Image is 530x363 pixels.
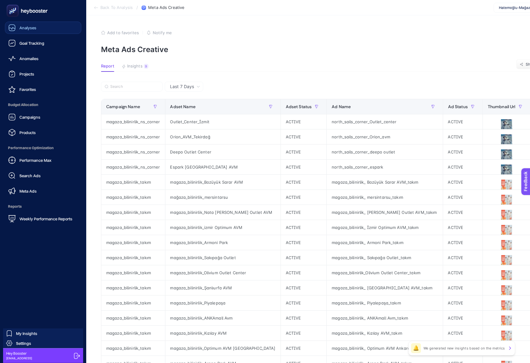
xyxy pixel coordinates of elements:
[443,280,483,295] div: ACTIVE
[423,346,505,351] p: We generated new insights based on the metrics
[327,129,443,144] div: north_sails_corner_Orion_avm
[443,114,483,129] div: ACTIVE
[332,104,351,109] span: Ad Name
[16,331,37,336] span: My Insights
[101,326,165,341] div: magaza_bilinirlik_takım
[327,296,443,310] div: magaza_bilinirlik_ Piyalepaşa_takım
[101,250,165,265] div: magaza_bilinirlik_takım
[6,351,32,356] span: Hey Booster
[281,296,327,310] div: ACTIVE
[16,341,31,346] span: Settings
[165,280,281,295] div: magaza_bilinirlik_Şanlıurfa AVM
[281,265,327,280] div: ACTIVE
[281,326,327,341] div: ACTIVE
[19,216,72,221] span: Weekly Performance Reports
[19,189,37,194] span: Meta Ads
[165,341,281,356] div: magaza_bilinirlik_Optimum AVM [GEOGRAPHIC_DATA]
[5,22,81,34] a: Analyses
[165,311,281,325] div: magaza_bilinirlik_ANKAmall Avm
[101,235,165,250] div: magaza_bilinirlik_takım
[101,145,165,159] div: magaza_bilinirlik_ns_corner
[5,52,81,65] a: Anomalies
[101,220,165,235] div: magaza_bilinirlik_takım
[281,235,327,250] div: ACTIVE
[165,129,281,144] div: Orion_AVM_Tekirdağ
[327,235,443,250] div: magaza_bilinirlik_ Armoni Park_takım
[165,205,281,220] div: magaza_bilinirlik_Nata [PERSON_NAME] Outlet AVM
[5,99,81,111] span: Budget Allocation
[19,25,36,30] span: Analyses
[5,111,81,123] a: Campaigns
[165,190,281,205] div: mağaza_bilinirlik_mersintarsu
[101,311,165,325] div: magaza_bilinirlik_takım
[100,5,133,10] span: Back To Analysis
[443,296,483,310] div: ACTIVE
[327,326,443,341] div: magaza_bilinirlik_ Kızılay AVM_takım
[101,175,165,190] div: magaza_bilinirlik_takım
[101,129,165,144] div: magaza_bilinirlik_ns_corner
[165,265,281,280] div: magaza_bilinirlik_Olivium Outlet Center
[101,114,165,129] div: magaza_bilinirlik_ns_corner
[101,160,165,174] div: magaza_bilinirlik_ns_corner
[136,5,138,10] span: /
[443,250,483,265] div: ACTIVE
[165,175,281,190] div: magaza_bilinirlik_Bozüyük Sarar AVM
[281,250,327,265] div: ACTIVE
[148,5,184,10] span: Meta Ads Creative
[327,311,443,325] div: magaza_bilinirlik_ ANKAmall Avm_takım
[165,235,281,250] div: magaza_bilinirlik_Armoni Park
[443,160,483,174] div: ACTIVE
[165,160,281,174] div: Espark [GEOGRAPHIC_DATA] AVM
[165,145,281,159] div: Deepo Outlet Center
[101,190,165,205] div: magaza_bilinirlik_takım
[327,160,443,174] div: north_sails_corner_espark
[411,343,421,353] div: 🔔
[3,338,83,348] a: Settings
[327,205,443,220] div: magaza_bilinirlik_ [PERSON_NAME] Outlet AVM_takım
[488,104,516,109] span: Thumbnail Url
[281,205,327,220] div: ACTIVE
[443,129,483,144] div: ACTIVE
[19,115,40,120] span: Campaigns
[443,190,483,205] div: ACTIVE
[327,190,443,205] div: magaza_bilinirlik_ mersintarsu_takım
[165,326,281,341] div: magaza_bilinirlik_Kızılay AVM
[165,250,281,265] div: magaza_bilinirlik_Sakıpağa Outlet
[3,328,83,338] a: My Insights
[443,175,483,190] div: ACTIVE
[165,220,281,235] div: magaza_bilinirlik_izmir Optimum AVM
[281,190,327,205] div: ACTIVE
[106,104,140,109] span: Campaign Name
[144,64,148,69] div: 9
[443,205,483,220] div: ACTIVE
[127,64,143,69] span: Insights
[19,71,34,76] span: Projects
[19,130,36,135] span: Products
[19,41,44,46] span: Goal Tracking
[327,341,443,356] div: magaza_bilinirlik_ Optimum AVM Ankara_takım
[5,68,81,80] a: Projects
[147,30,172,35] button: Notify me
[170,104,196,109] span: Adset Name
[5,83,81,96] a: Favorites
[443,145,483,159] div: ACTIVE
[443,220,483,235] div: ACTIVE
[281,341,327,356] div: ACTIVE
[286,104,312,109] span: Adset Status
[443,326,483,341] div: ACTIVE
[101,280,165,295] div: magaza_bilinirlik_takım
[19,158,51,163] span: Performance Max
[281,280,327,295] div: ACTIVE
[101,30,139,35] button: Add to favorites
[443,311,483,325] div: ACTIVE
[443,235,483,250] div: ACTIVE
[165,296,281,310] div: magaza_bilinirlik_Piyalepaşa
[327,265,443,280] div: magaza_bilinirlik_Olivium Outlet Center_takım
[327,250,443,265] div: magaza_bilinirlik_ Sakıpağa Outlet_takım
[281,114,327,129] div: ACTIVE
[5,169,81,182] a: Search Ads
[101,265,165,280] div: magaza_bilinirlik_takım
[5,126,81,139] a: Products
[281,175,327,190] div: ACTIVE
[5,37,81,49] a: Goal Tracking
